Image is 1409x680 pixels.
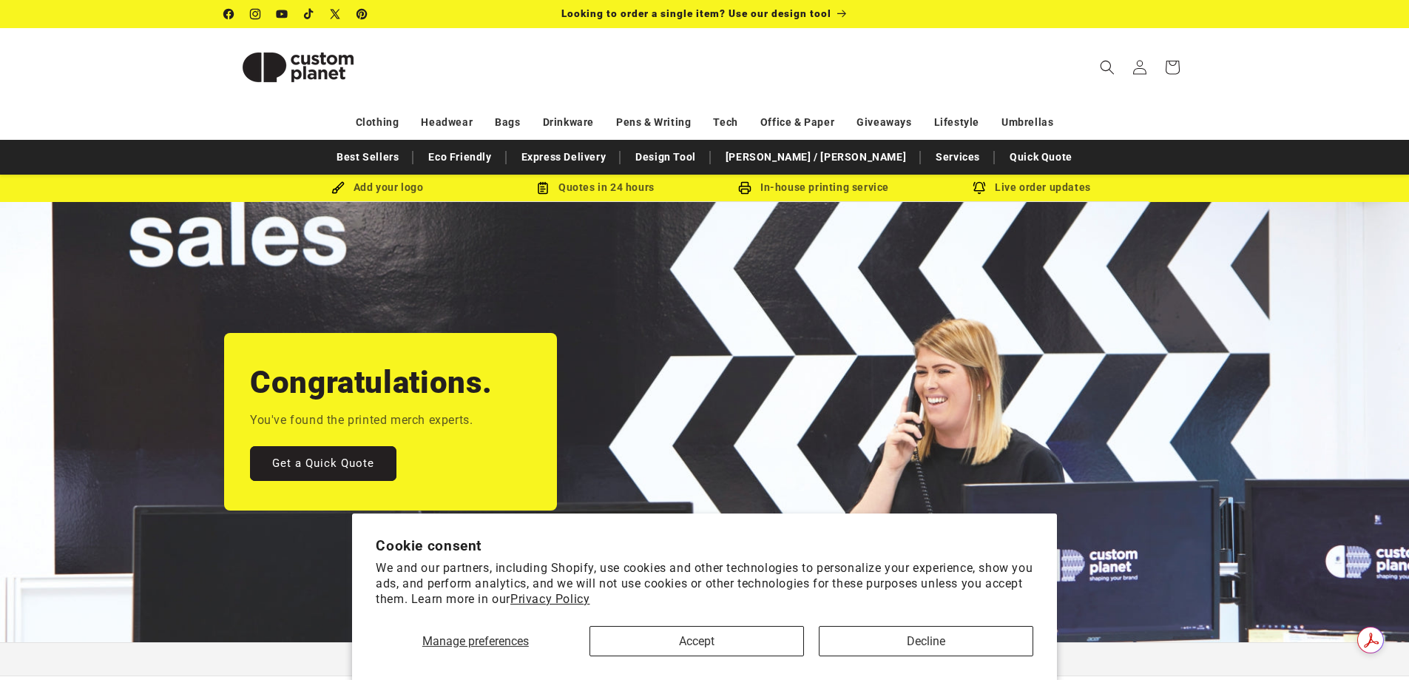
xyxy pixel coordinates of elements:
a: Drinkware [543,110,594,135]
div: Live order updates [923,178,1141,197]
a: Eco Friendly [421,144,499,170]
a: Lifestyle [934,110,979,135]
a: Office & Paper [760,110,834,135]
summary: Search [1091,51,1124,84]
a: Tech [713,110,737,135]
img: Order updates [973,181,986,195]
button: Decline [819,626,1033,656]
a: Headwear [421,110,473,135]
a: Best Sellers [329,144,406,170]
a: Umbrellas [1001,110,1053,135]
img: Custom Planet [224,34,372,101]
a: Quick Quote [1002,144,1080,170]
span: Manage preferences [422,634,529,648]
a: Bags [495,110,520,135]
img: Brush Icon [331,181,345,195]
div: Quotes in 24 hours [487,178,705,197]
p: We and our partners, including Shopify, use cookies and other technologies to personalize your ex... [376,561,1033,607]
a: Pens & Writing [616,110,691,135]
a: [PERSON_NAME] / [PERSON_NAME] [718,144,913,170]
span: Looking to order a single item? Use our design tool [561,7,831,19]
img: In-house printing [738,181,751,195]
iframe: Chat Widget [1335,609,1409,680]
div: In-house printing service [705,178,923,197]
a: Express Delivery [514,144,614,170]
div: Add your logo [268,178,487,197]
a: Custom Planet [218,28,377,106]
img: Order Updates Icon [536,181,550,195]
button: Manage preferences [376,626,575,656]
h2: Congratulations. [250,363,493,403]
a: Giveaways [856,110,911,135]
a: Design Tool [628,144,703,170]
a: Clothing [356,110,399,135]
p: You've found the printed merch experts. [250,410,473,431]
a: Privacy Policy [510,592,589,606]
a: Get a Quick Quote [250,446,396,481]
a: Services [928,144,987,170]
h2: Cookie consent [376,537,1033,554]
button: Accept [589,626,804,656]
